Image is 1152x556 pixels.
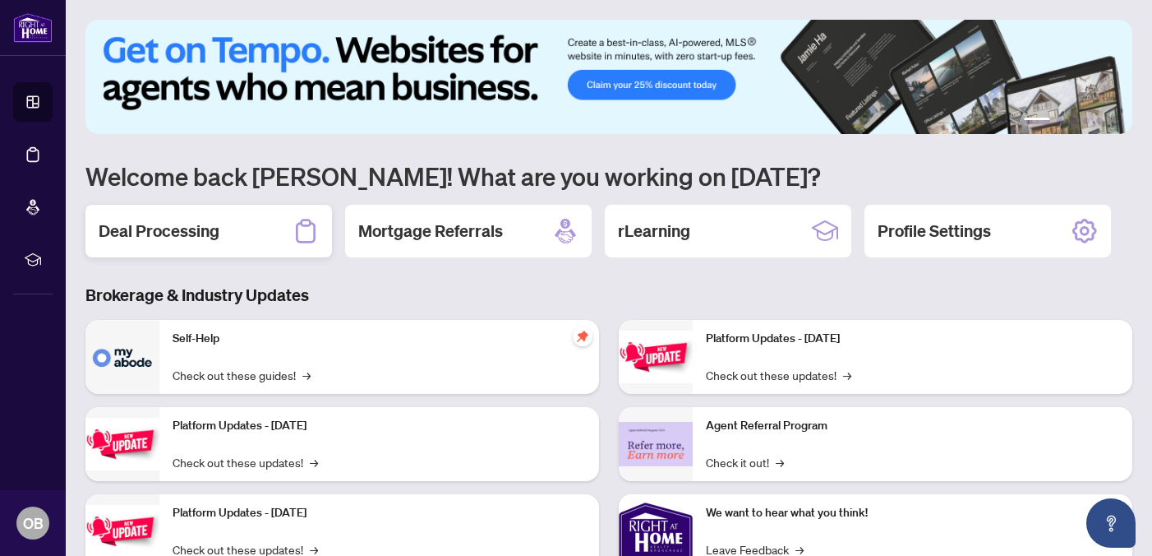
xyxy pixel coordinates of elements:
span: pushpin [573,327,592,346]
h2: Mortgage Referrals [358,220,503,243]
h1: Welcome back [PERSON_NAME]! What are you working on [DATE]? [85,160,1132,192]
img: Platform Updates - September 16, 2025 [85,418,159,470]
span: → [776,453,784,471]
img: Slide 0 [85,20,1132,134]
p: Platform Updates - [DATE] [706,330,1119,348]
span: → [302,366,311,384]
p: Platform Updates - [DATE] [173,504,586,522]
p: Self-Help [173,330,586,348]
span: → [843,366,851,384]
a: Check it out!→ [706,453,784,471]
a: Check out these updates!→ [173,453,318,471]
img: Platform Updates - June 23, 2025 [619,331,693,382]
span: → [310,453,318,471]
p: We want to hear what you think! [706,504,1119,522]
button: 1 [1024,118,1050,124]
button: 3 [1070,118,1076,124]
button: Open asap [1086,498,1136,548]
p: Platform Updates - [DATE] [173,417,586,435]
a: Check out these guides!→ [173,366,311,384]
button: 4 [1083,118,1090,124]
h3: Brokerage & Industry Updates [85,284,1132,307]
img: logo [13,12,53,43]
img: Self-Help [85,320,159,394]
img: Agent Referral Program [619,422,693,467]
h2: rLearning [618,220,690,243]
h2: Profile Settings [878,220,991,243]
a: Check out these updates!→ [706,366,851,384]
p: Agent Referral Program [706,417,1119,435]
button: 6 [1109,118,1116,124]
button: 2 [1057,118,1063,124]
h2: Deal Processing [99,220,219,243]
span: OB [23,512,44,535]
button: 5 [1096,118,1103,124]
